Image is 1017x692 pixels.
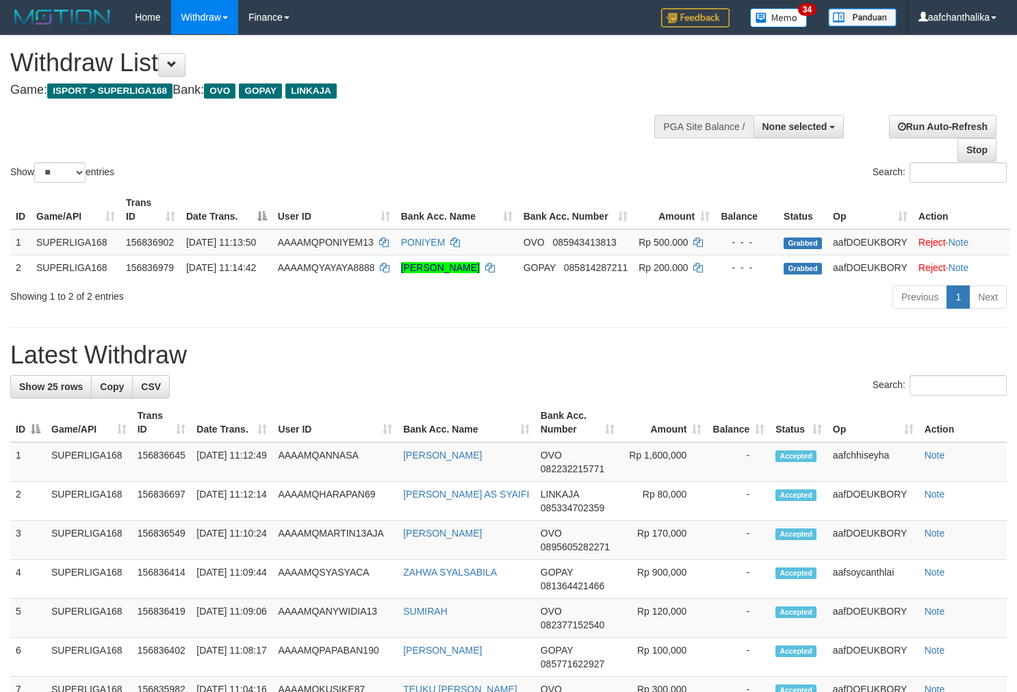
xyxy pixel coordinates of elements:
th: Bank Acc. Name: activate to sort column ascending [398,403,535,442]
td: 3 [10,521,46,560]
span: Rp 500.000 [639,237,688,248]
img: Feedback.jpg [661,8,730,27]
a: [PERSON_NAME] [403,645,482,656]
span: Copy 082232215771 to clipboard [541,463,604,474]
img: Button%20Memo.svg [750,8,808,27]
th: Op: activate to sort column ascending [827,403,919,442]
td: SUPERLIGA168 [46,560,132,599]
th: Balance: activate to sort column ascending [707,403,770,442]
td: - [707,560,770,599]
select: Showentries [34,162,86,183]
label: Search: [873,162,1007,183]
span: Copy 085771622927 to clipboard [541,658,604,669]
span: 156836979 [126,262,174,273]
td: Rp 80,000 [620,482,707,521]
a: [PERSON_NAME] [403,450,482,461]
span: Copy 085334702359 to clipboard [541,502,604,513]
span: Rp 200.000 [639,262,688,273]
td: aafDOEUKBORY [827,521,919,560]
span: AAAAMQPONIYEM13 [278,237,374,248]
span: OVO [524,237,545,248]
a: Note [925,450,945,461]
td: 1 [10,229,31,255]
h1: Withdraw List [10,49,665,77]
a: Note [925,606,945,617]
td: · [913,255,1010,280]
a: Note [949,262,969,273]
a: Note [949,237,969,248]
td: 156836402 [132,638,192,677]
span: Accepted [775,567,816,579]
span: Grabbed [784,238,822,249]
span: Accepted [775,528,816,540]
td: aafsoycanthlai [827,560,919,599]
td: [DATE] 11:09:44 [191,560,272,599]
a: Copy [91,375,133,398]
span: LINKAJA [285,84,337,99]
a: Run Auto-Refresh [889,115,996,138]
th: Trans ID: activate to sort column ascending [120,190,181,229]
td: 1 [10,442,46,482]
span: 156836902 [126,237,174,248]
td: 156836645 [132,442,192,482]
td: Rp 900,000 [620,560,707,599]
td: 156836419 [132,599,192,638]
a: PONIYEM [401,237,446,248]
span: Copy 085814287211 to clipboard [564,262,628,273]
td: [DATE] 11:08:17 [191,638,272,677]
h4: Game: Bank: [10,84,665,97]
th: Op: activate to sort column ascending [827,190,913,229]
a: Reject [918,262,946,273]
th: User ID: activate to sort column ascending [272,190,396,229]
th: Bank Acc. Number: activate to sort column ascending [518,190,634,229]
a: [PERSON_NAME] [401,262,480,273]
td: 6 [10,638,46,677]
span: Accepted [775,645,816,657]
td: 2 [10,255,31,280]
span: OVO [541,528,562,539]
span: GOPAY [239,84,282,99]
span: Copy 0895605282271 to clipboard [541,541,610,552]
div: - - - [721,235,773,249]
th: Game/API: activate to sort column ascending [31,190,120,229]
th: ID: activate to sort column descending [10,403,46,442]
td: 156836549 [132,521,192,560]
a: Note [925,489,945,500]
td: SUPERLIGA168 [46,442,132,482]
td: SUPERLIGA168 [46,638,132,677]
span: Accepted [775,489,816,501]
th: Status [778,190,827,229]
span: GOPAY [541,645,573,656]
td: aafDOEUKBORY [827,482,919,521]
h1: Latest Withdraw [10,342,1007,369]
td: [DATE] 11:12:14 [191,482,272,521]
span: Accepted [775,606,816,618]
td: SUPERLIGA168 [46,599,132,638]
a: Show 25 rows [10,375,92,398]
td: SUPERLIGA168 [46,482,132,521]
td: SUPERLIGA168 [46,521,132,560]
th: Action [919,403,1007,442]
td: Rp 170,000 [620,521,707,560]
td: Rp 100,000 [620,638,707,677]
th: Date Trans.: activate to sort column descending [181,190,272,229]
span: Copy 082377152540 to clipboard [541,619,604,630]
span: [DATE] 11:14:42 [186,262,256,273]
td: [DATE] 11:12:49 [191,442,272,482]
th: User ID: activate to sort column ascending [272,403,398,442]
span: OVO [541,450,562,461]
th: Amount: activate to sort column ascending [633,190,715,229]
a: 1 [947,285,970,309]
span: Copy 085943413813 to clipboard [552,237,616,248]
img: MOTION_logo.png [10,7,114,27]
span: Copy [100,381,124,392]
td: aafDOEUKBORY [827,229,913,255]
input: Search: [910,162,1007,183]
span: None selected [762,121,827,132]
a: [PERSON_NAME] AS SYAIFI [403,489,529,500]
td: aafDOEUKBORY [827,599,919,638]
a: Stop [957,138,996,162]
div: PGA Site Balance / [654,115,753,138]
td: - [707,442,770,482]
span: [DATE] 11:13:50 [186,237,256,248]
